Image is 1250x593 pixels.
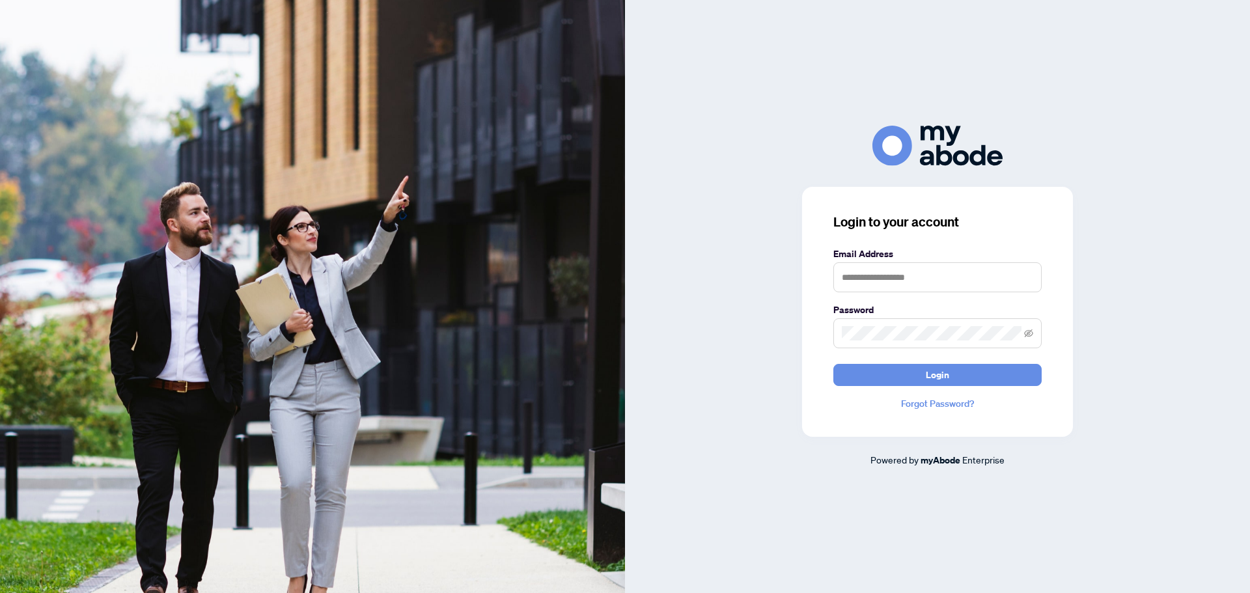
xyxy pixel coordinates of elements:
[833,213,1042,231] h3: Login to your account
[833,364,1042,386] button: Login
[921,453,960,467] a: myAbode
[833,303,1042,317] label: Password
[872,126,1003,165] img: ma-logo
[962,454,1005,465] span: Enterprise
[926,365,949,385] span: Login
[1024,329,1033,338] span: eye-invisible
[870,454,919,465] span: Powered by
[833,396,1042,411] a: Forgot Password?
[833,247,1042,261] label: Email Address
